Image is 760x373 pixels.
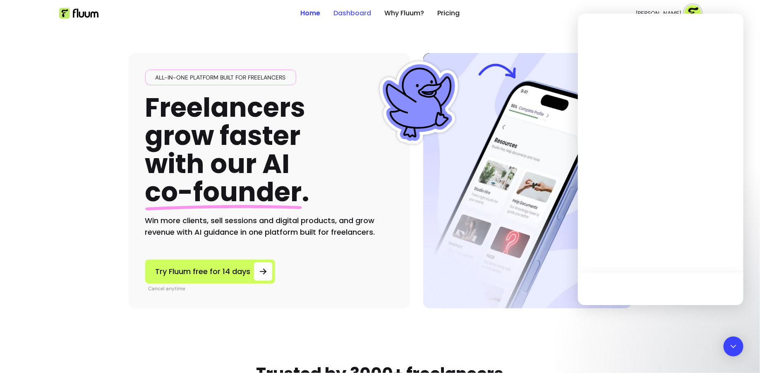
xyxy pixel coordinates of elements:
img: Fluum Duck sticker [378,61,460,144]
a: Try Fluum free for 14 days [145,260,275,284]
span: Try Fluum free for 14 days [156,266,251,277]
span: co-founder [145,173,302,210]
p: Cancel anytime [149,285,275,292]
a: Why Fluum? [384,8,424,18]
button: avatar[PERSON_NAME] [636,5,701,22]
a: Dashboard [333,8,371,18]
h2: Win more clients, sell sessions and digital products, and grow revenue with AI guidance in one pl... [145,215,393,238]
a: Home [300,8,320,18]
img: avatar [685,5,701,22]
h1: Freelancers grow faster with our AI . [145,94,310,207]
span: [PERSON_NAME] [636,9,681,17]
a: Pricing [437,8,460,18]
span: All-in-one platform built for freelancers [152,73,289,82]
div: Open Intercom Messenger [724,337,743,356]
img: Hero [423,53,632,308]
img: Fluum Logo [59,8,98,19]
